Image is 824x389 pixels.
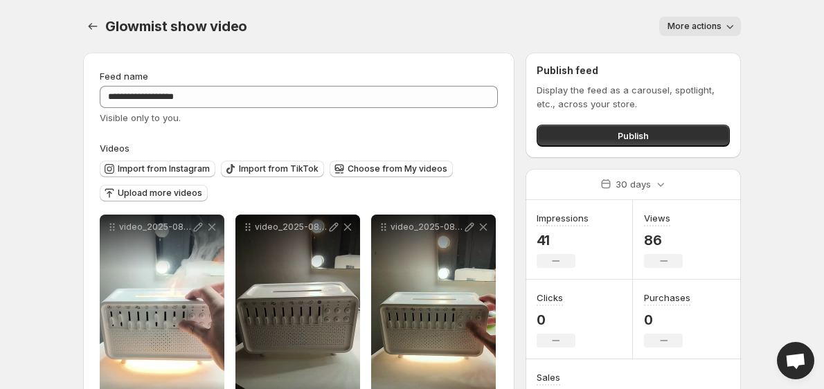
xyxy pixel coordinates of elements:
[239,163,319,174] span: Import from TikTok
[537,232,589,248] p: 41
[118,188,202,199] span: Upload more videos
[537,311,575,328] p: 0
[616,177,651,191] p: 30 days
[83,17,102,36] button: Settings
[537,291,563,305] h3: Clicks
[537,64,730,78] h2: Publish feed
[100,161,215,177] button: Import from Instagram
[100,112,181,123] span: Visible only to you.
[537,370,560,384] h3: Sales
[618,129,649,143] span: Publish
[105,18,247,35] span: Glowmist show video
[348,163,447,174] span: Choose from My videos
[100,143,129,154] span: Videos
[537,211,589,225] h3: Impressions
[118,163,210,174] span: Import from Instagram
[668,21,722,32] span: More actions
[119,221,191,233] p: video_2025-08-28_16-33-13
[644,211,670,225] h3: Views
[537,125,730,147] button: Publish
[255,221,327,233] p: video_2025-08-28_16-33-18
[100,185,208,201] button: Upload more videos
[659,17,741,36] button: More actions
[391,221,463,233] p: video_2025-08-28_16-33-21
[330,161,453,177] button: Choose from My videos
[644,232,683,248] p: 86
[100,71,148,82] span: Feed name
[644,291,690,305] h3: Purchases
[777,342,814,379] a: Open chat
[644,311,690,328] p: 0
[537,83,730,111] p: Display the feed as a carousel, spotlight, etc., across your store.
[221,161,324,177] button: Import from TikTok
